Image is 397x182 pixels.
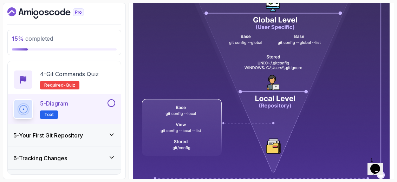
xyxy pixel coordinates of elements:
span: quiz [66,82,75,88]
button: 5-Your First Git Repository [8,124,121,147]
button: 4-Git Commands QuizRequired-quiz [13,70,115,89]
p: 4 - Git Commands Quiz [40,70,99,78]
span: Text [44,112,54,117]
h3: 5 - Your First Git Repository [13,131,83,140]
iframe: chat widget [367,154,390,175]
span: Required- [44,82,66,88]
span: completed [12,35,53,42]
h3: 6 - Tracking Changes [13,154,67,162]
span: 15 % [12,35,24,42]
button: 6-Tracking Changes [8,147,121,169]
button: 5-DiagramText [13,99,115,119]
a: Dashboard [7,7,100,19]
p: 5 - Diagram [40,99,68,108]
